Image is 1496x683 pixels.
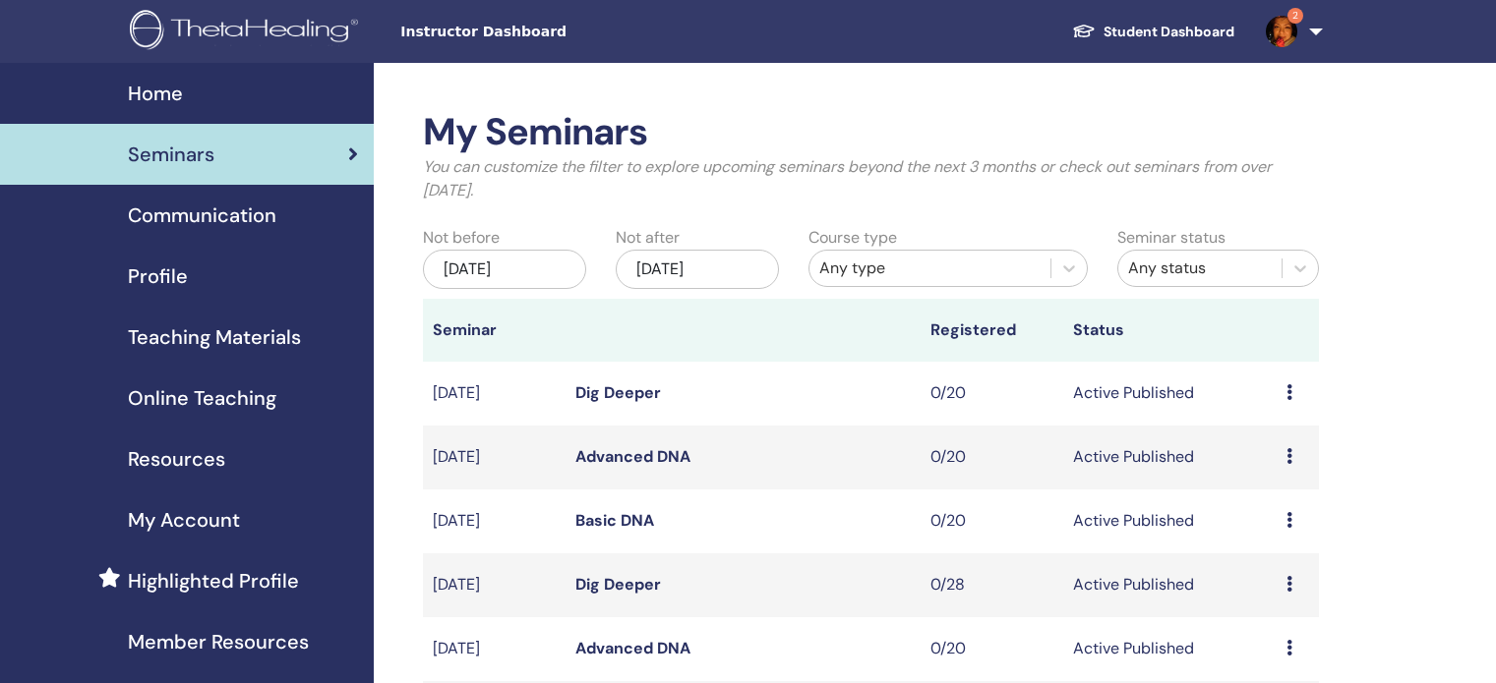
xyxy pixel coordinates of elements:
[1063,617,1277,681] td: Active Published
[921,617,1063,681] td: 0/20
[423,617,566,681] td: [DATE]
[423,489,566,553] td: [DATE]
[423,553,566,617] td: [DATE]
[575,510,654,531] a: Basic DNA
[423,426,566,489] td: [DATE]
[423,250,586,289] div: [DATE]
[1128,256,1272,280] div: Any status
[819,256,1041,280] div: Any type
[921,299,1063,362] th: Registered
[1063,426,1277,489] td: Active Published
[423,299,566,362] th: Seminar
[423,362,566,426] td: [DATE]
[128,383,276,413] span: Online Teaching
[423,155,1319,202] p: You can customize the filter to explore upcoming seminars beyond the next 3 months or check out s...
[616,250,779,289] div: [DATE]
[1063,299,1277,362] th: Status
[921,362,1063,426] td: 0/20
[575,382,661,403] a: Dig Deeper
[128,79,183,108] span: Home
[128,566,299,596] span: Highlighted Profile
[1266,16,1297,47] img: default.jpg
[128,444,225,474] span: Resources
[1063,489,1277,553] td: Active Published
[616,226,680,250] label: Not after
[575,638,690,658] a: Advanced DNA
[1056,14,1250,50] a: Student Dashboard
[921,426,1063,489] td: 0/20
[423,226,500,250] label: Not before
[808,226,897,250] label: Course type
[1063,553,1277,617] td: Active Published
[128,200,276,230] span: Communication
[128,261,188,291] span: Profile
[921,553,1063,617] td: 0/28
[128,627,309,656] span: Member Resources
[400,22,695,42] span: Instructor Dashboard
[1287,8,1303,24] span: 2
[130,10,365,54] img: logo.png
[1117,226,1226,250] label: Seminar status
[1072,23,1096,39] img: graduation-cap-white.svg
[423,110,1319,155] h2: My Seminars
[1063,362,1277,426] td: Active Published
[128,140,214,169] span: Seminars
[575,446,690,467] a: Advanced DNA
[921,489,1063,553] td: 0/20
[128,505,240,535] span: My Account
[575,574,661,595] a: Dig Deeper
[128,322,301,352] span: Teaching Materials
